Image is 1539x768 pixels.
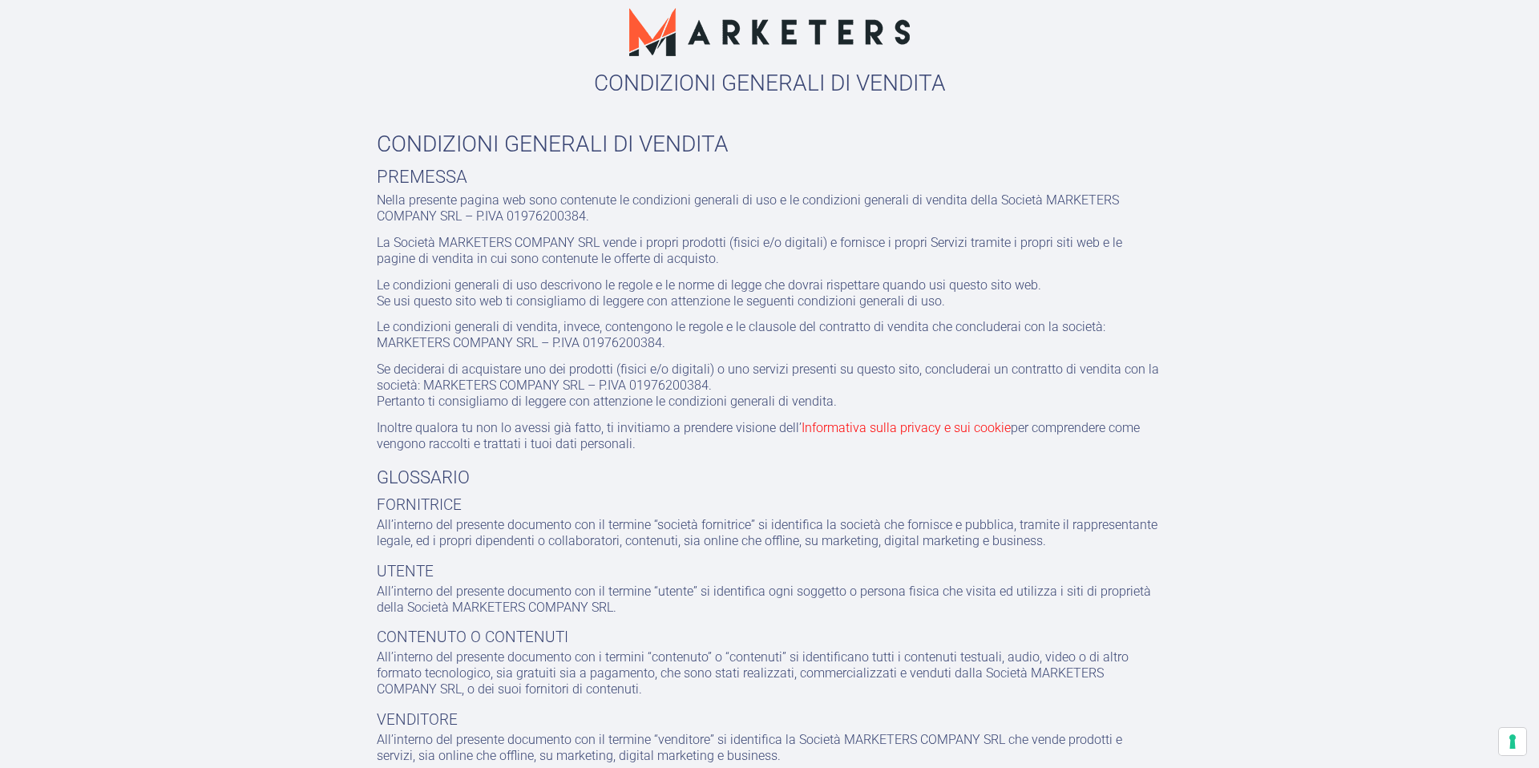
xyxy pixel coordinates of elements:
h3: GLOSSARIO [377,463,1162,493]
h4: CONTENUTO O CONTENUTI [377,625,1162,649]
h2: CONDIZIONI GENERALI DI VENDITA [321,72,1218,95]
h3: PREMESSA [377,162,1162,192]
p: All’interno del presente documento con il termine “utente” si identifica ogni soggetto o persona ... [377,584,1162,616]
p: Inoltre qualora tu non lo avessi già fatto, ti invitiamo a prendere visione dell’ per comprendere... [377,420,1162,452]
p: All’interno del presente documento con i termini “contenuto” o “contenuti” si identificano tutti ... [377,649,1162,697]
button: Le tue preferenze relative al consenso per le tecnologie di tracciamento [1499,728,1526,755]
p: Le condizioni generali di uso descrivono le regole e le norme di legge che dovrai rispettare quan... [377,277,1162,309]
a: Informativa sulla privacy e sui cookie [802,420,1011,435]
h4: UTENTE [377,560,1162,584]
p: La Società MARKETERS COMPANY SRL vende i propri prodotti (fisici e/o digitali) e fornisce i propr... [377,235,1162,267]
p: Se deciderai di acquistare uno dei prodotti (fisici e/o digitali) o uno servizi presenti su quest... [377,362,1162,410]
p: Nella presente pagina web sono contenute le condizioni generali di uso e le condizioni generali d... [377,192,1162,224]
p: All’interno del presente documento con il termine “società fornitrice” si identifica la società c... [377,517,1162,549]
h4: VENDITORE [377,708,1162,732]
p: Le condizioni generali di vendita, invece, contengono le regole e le clausole del contratto di ve... [377,319,1162,351]
p: All’interno del presente documento con il termine “venditore” si identifica la Società MARKETERS ... [377,732,1162,764]
iframe: Customerly Messenger Launcher [13,705,61,754]
h2: CONDIZIONI GENERALI DI VENDITA [377,127,1162,162]
h4: FORNITRICE [377,493,1162,517]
